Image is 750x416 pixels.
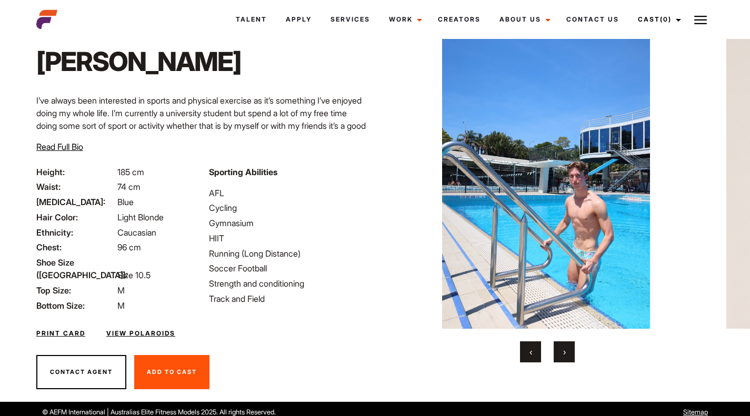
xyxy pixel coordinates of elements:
a: Talent [226,5,276,34]
img: Burger icon [694,14,707,26]
a: Work [379,5,428,34]
span: Top Size: [36,284,115,297]
li: Running (Long Distance) [209,247,369,260]
a: Services [321,5,379,34]
img: cropped-aefm-brand-fav-22-square.png [36,9,57,30]
li: Soccer Football [209,262,369,275]
a: View Polaroids [106,329,175,338]
span: M [117,285,125,296]
span: M [117,300,125,311]
a: Print Card [36,329,85,338]
a: Cast(0) [628,5,687,34]
li: HIIT [209,232,369,245]
span: Hair Color: [36,211,115,224]
p: I’ve always been interested in sports and physical exercise as it’s something I’ve enjoyed doing ... [36,94,369,170]
span: (0) [660,15,672,23]
span: Caucasian [117,227,156,238]
a: Contact Us [557,5,628,34]
span: Height: [36,166,115,178]
li: AFL [209,187,369,199]
button: Read Full Bio [36,140,83,153]
span: Waist: [36,180,115,193]
a: Apply [276,5,321,34]
span: Blue [117,197,134,207]
span: 185 cm [117,167,144,177]
button: Contact Agent [36,355,126,390]
a: About Us [490,5,557,34]
span: Read Full Bio [36,141,83,152]
span: Chest: [36,241,115,253]
span: Next [563,347,566,357]
span: 74 cm [117,181,141,192]
button: Add To Cast [134,355,209,390]
span: Light Blonde [117,212,164,222]
a: Creators [428,5,490,34]
li: Track and Field [209,292,369,305]
li: Cycling [209,201,369,214]
span: Size 10.5 [117,270,151,280]
span: Bottom Size: [36,299,115,312]
span: Shoe Size ([GEOGRAPHIC_DATA]): [36,256,115,281]
a: Sitemap [683,408,708,416]
span: Ethnicity: [36,226,115,239]
li: Gymnasium [209,217,369,229]
span: Add To Cast [147,368,197,376]
span: [MEDICAL_DATA]: [36,196,115,208]
span: Previous [529,347,532,357]
li: Strength and conditioning [209,277,369,290]
strong: Sporting Abilities [209,167,277,177]
span: 96 cm [117,242,141,252]
h1: [PERSON_NAME] [36,46,241,77]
